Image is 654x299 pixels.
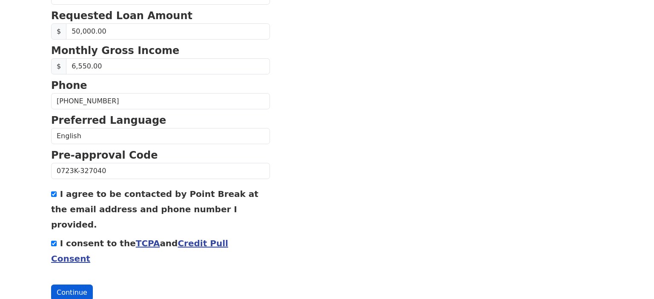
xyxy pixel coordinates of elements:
span: $ [51,23,66,40]
strong: Pre-approval Code [51,149,158,161]
input: Requested Loan Amount [66,23,270,40]
label: I agree to be contacted by Point Break at the email address and phone number I provided. [51,189,258,230]
span: $ [51,58,66,74]
input: Monthly Gross Income [66,58,270,74]
strong: Requested Loan Amount [51,10,192,22]
input: Phone [51,93,270,109]
strong: Phone [51,80,87,91]
p: Monthly Gross Income [51,43,270,58]
input: Pre-approval Code [51,163,270,179]
a: TCPA [136,238,160,248]
strong: Preferred Language [51,114,166,126]
label: I consent to the and [51,238,228,264]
